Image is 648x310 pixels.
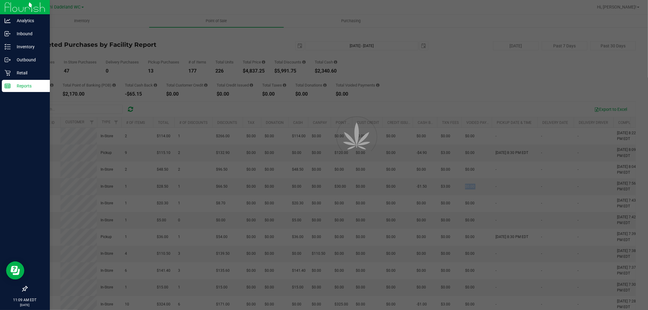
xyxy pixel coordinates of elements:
[3,297,47,303] p: 11:09 AM EDT
[5,83,11,89] inline-svg: Reports
[5,31,11,37] inline-svg: Inbound
[6,261,24,280] iframe: Resource center
[5,57,11,63] inline-svg: Outbound
[11,30,47,37] p: Inbound
[5,70,11,76] inline-svg: Retail
[3,303,47,307] p: [DATE]
[5,44,11,50] inline-svg: Inventory
[11,69,47,77] p: Retail
[11,56,47,63] p: Outbound
[11,82,47,90] p: Reports
[11,43,47,50] p: Inventory
[11,17,47,24] p: Analytics
[5,18,11,24] inline-svg: Analytics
